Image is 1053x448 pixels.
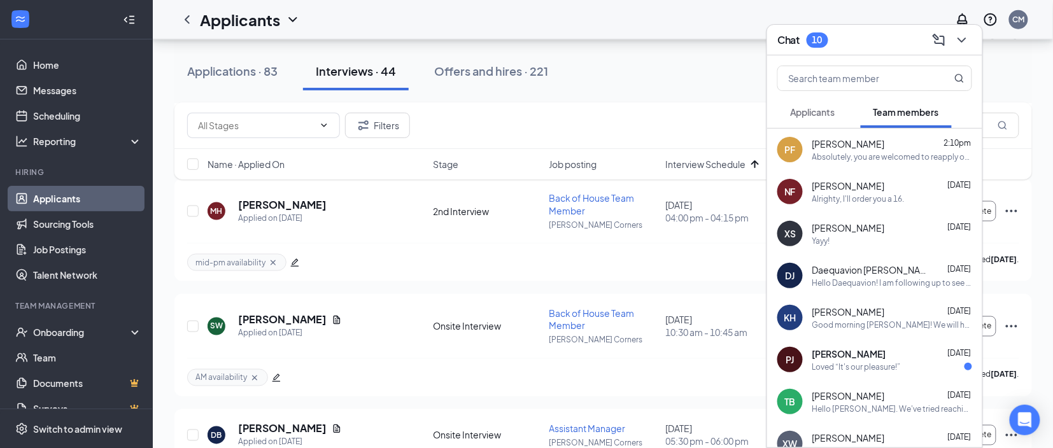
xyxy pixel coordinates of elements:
div: Interviews · 44 [316,63,396,79]
span: 05:30 pm - 06:00 pm [666,435,775,448]
div: MH [211,206,223,216]
span: 2:10pm [944,138,972,148]
a: Job Postings [33,237,142,262]
a: Messages [33,78,142,103]
b: [DATE] [991,370,1017,379]
input: Search team member [778,66,929,90]
svg: ChevronDown [319,120,329,130]
svg: UserCheck [15,326,28,339]
span: [PERSON_NAME] [812,431,885,444]
svg: ChevronLeft [180,12,195,27]
svg: Document [332,315,342,325]
svg: ComposeMessage [931,32,947,48]
span: 10:30 am - 10:45 am [666,326,775,339]
div: Applications · 83 [187,63,278,79]
h5: [PERSON_NAME] [238,198,327,212]
span: Applicants [790,106,835,118]
h1: Applicants [200,9,280,31]
div: DB [211,430,222,441]
span: [DATE] [948,306,972,316]
div: Reporting [33,135,143,148]
span: 04:00 pm - 04:15 pm [666,211,775,224]
h5: [PERSON_NAME] [238,313,327,327]
svg: ChevronDown [954,32,970,48]
svg: Cross [250,373,260,383]
svg: ChevronDown [285,12,300,27]
span: [DATE] [948,222,972,232]
a: Applicants [33,186,142,211]
p: [PERSON_NAME] Corners [549,335,658,346]
span: [DATE] [948,180,972,190]
b: [DATE] [991,255,1017,264]
span: [DATE] [948,348,972,358]
svg: MagnifyingGlass [954,73,965,83]
div: 10 [812,34,823,45]
h3: Chat [777,33,800,47]
a: Team [33,345,142,370]
span: Daequavion [PERSON_NAME] [812,263,927,276]
svg: QuestionInfo [983,12,998,27]
svg: Filter [356,118,371,133]
span: Back of House Team Member [549,192,635,216]
svg: Settings [15,423,28,435]
div: SW [210,321,223,332]
svg: Notifications [955,12,970,27]
svg: MagnifyingGlass [998,120,1008,130]
div: [DATE] [666,423,775,448]
span: [PERSON_NAME] [812,179,885,192]
span: Job posting [549,158,597,171]
span: Interview Schedule [666,158,746,171]
span: Name · Applied On [208,158,285,171]
div: NF [784,185,796,198]
svg: Ellipses [1004,428,1019,443]
div: Offers and hires · 221 [434,63,548,79]
div: Loved “It's our pleasure!” [812,361,901,372]
div: Onsite Interview [433,429,542,442]
div: XS [784,227,796,240]
svg: Document [332,424,342,434]
a: Scheduling [33,103,142,129]
div: Applied on [DATE] [238,327,342,340]
div: Absolutely, you are welcomed to reapply once everything is straightened out. It was a pleasure to... [812,151,972,162]
span: [PERSON_NAME] [812,389,885,402]
div: Switch to admin view [33,423,122,435]
span: [PERSON_NAME] [812,347,886,360]
h5: [PERSON_NAME] [238,422,327,436]
div: PJ [786,353,795,366]
svg: Collapse [123,13,136,26]
div: DJ [786,269,795,282]
input: All Stages [198,118,314,132]
span: [DATE] [948,390,972,400]
span: edit [272,374,281,382]
div: Team Management [15,300,139,311]
div: [DATE] [666,314,775,339]
span: [PERSON_NAME] [812,137,885,150]
span: mid-pm availability [195,257,265,268]
div: Hiring [15,167,139,178]
span: Back of House Team Member [549,307,635,332]
div: Onsite Interview [433,320,542,333]
a: Talent Network [33,262,142,288]
svg: WorkstreamLogo [14,13,27,25]
svg: Ellipses [1004,319,1019,334]
a: Sourcing Tools [33,211,142,237]
div: KH [784,311,796,324]
div: [DATE] [666,199,775,224]
div: 2nd Interview [433,205,542,218]
button: Filter Filters [345,113,410,138]
div: Onboarding [33,326,131,339]
span: AM availability [195,372,247,383]
div: PF [785,143,796,156]
span: [PERSON_NAME] [812,305,885,318]
svg: Analysis [15,135,28,148]
span: [DATE] [948,432,972,442]
svg: Cross [268,258,278,268]
span: Stage [433,158,458,171]
svg: Ellipses [1004,204,1019,219]
div: CM [1013,14,1025,25]
div: Yayy! [812,235,830,246]
a: Home [33,52,142,78]
span: [DATE] [948,264,972,274]
a: DocumentsCrown [33,370,142,396]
